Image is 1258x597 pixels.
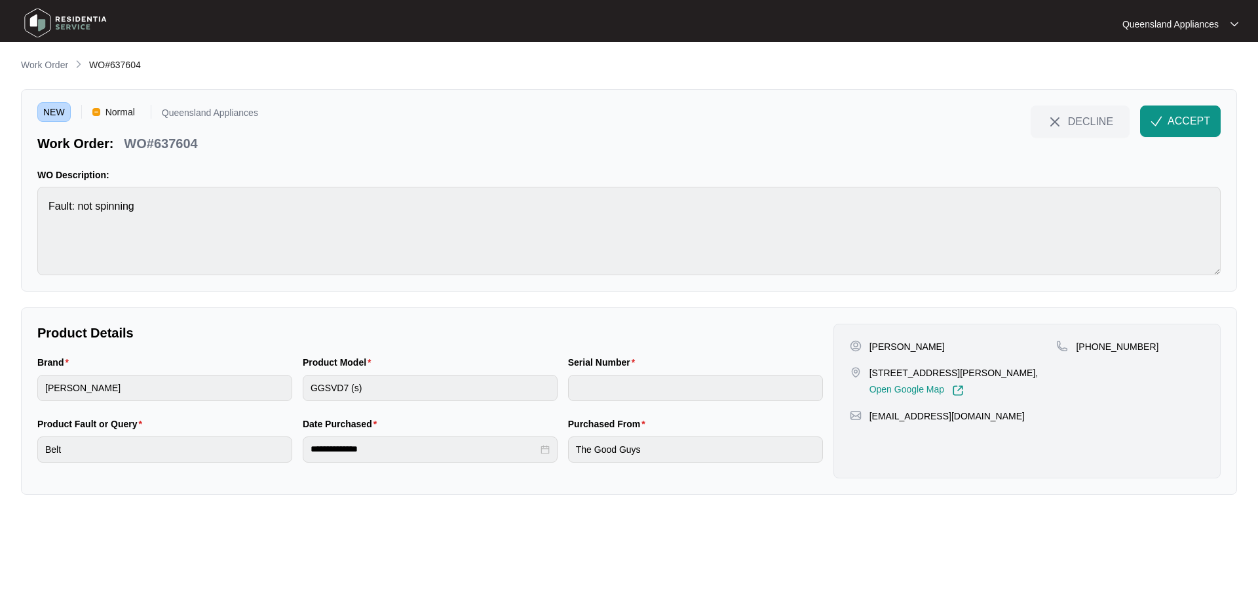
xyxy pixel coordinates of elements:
input: Purchased From [568,436,823,463]
button: check-IconACCEPT [1140,106,1221,137]
p: Queensland Appliances [1122,18,1219,31]
textarea: Fault: not spinning [37,187,1221,275]
span: Normal [100,102,140,122]
p: Product Details [37,324,823,342]
p: Work Order [21,58,68,71]
input: Serial Number [568,375,823,401]
p: Work Order: [37,134,113,153]
img: map-pin [1056,340,1068,352]
img: dropdown arrow [1230,21,1238,28]
span: NEW [37,102,71,122]
img: map-pin [850,410,862,421]
p: [STREET_ADDRESS][PERSON_NAME], [869,366,1039,379]
img: chevron-right [73,59,84,69]
p: WO Description: [37,168,1221,182]
img: Vercel Logo [92,108,100,116]
input: Brand [37,375,292,401]
img: residentia service logo [20,3,111,43]
input: Product Model [303,375,558,401]
a: Work Order [18,58,71,73]
p: [PHONE_NUMBER] [1076,340,1158,353]
span: WO#637604 [89,60,141,70]
label: Brand [37,356,74,369]
img: check-Icon [1151,115,1162,127]
img: close-Icon [1047,114,1063,130]
button: close-IconDECLINE [1031,106,1130,137]
label: Date Purchased [303,417,382,431]
label: Product Fault or Query [37,417,147,431]
p: [PERSON_NAME] [869,340,945,353]
img: map-pin [850,366,862,378]
label: Product Model [303,356,377,369]
label: Serial Number [568,356,640,369]
img: Link-External [952,385,964,396]
p: WO#637604 [124,134,197,153]
p: [EMAIL_ADDRESS][DOMAIN_NAME] [869,410,1025,423]
input: Date Purchased [311,442,538,456]
span: DECLINE [1068,114,1113,128]
img: user-pin [850,340,862,352]
a: Open Google Map [869,385,964,396]
p: Queensland Appliances [162,108,258,122]
input: Product Fault or Query [37,436,292,463]
label: Purchased From [568,417,651,431]
span: ACCEPT [1168,113,1210,129]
